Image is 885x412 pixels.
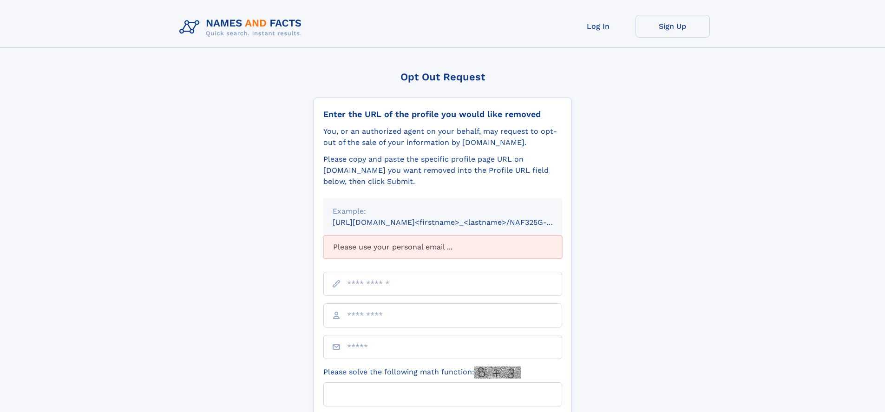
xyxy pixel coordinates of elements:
a: Log In [561,15,636,38]
div: Opt Out Request [314,71,572,83]
div: Please copy and paste the specific profile page URL on [DOMAIN_NAME] you want removed into the Pr... [323,154,562,187]
div: Enter the URL of the profile you would like removed [323,109,562,119]
small: [URL][DOMAIN_NAME]<firstname>_<lastname>/NAF325G-xxxxxxxx [333,218,580,227]
a: Sign Up [636,15,710,38]
div: You, or an authorized agent on your behalf, may request to opt-out of the sale of your informatio... [323,126,562,148]
label: Please solve the following math function: [323,366,521,379]
img: Logo Names and Facts [176,15,309,40]
div: Please use your personal email ... [323,235,562,259]
div: Example: [333,206,553,217]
